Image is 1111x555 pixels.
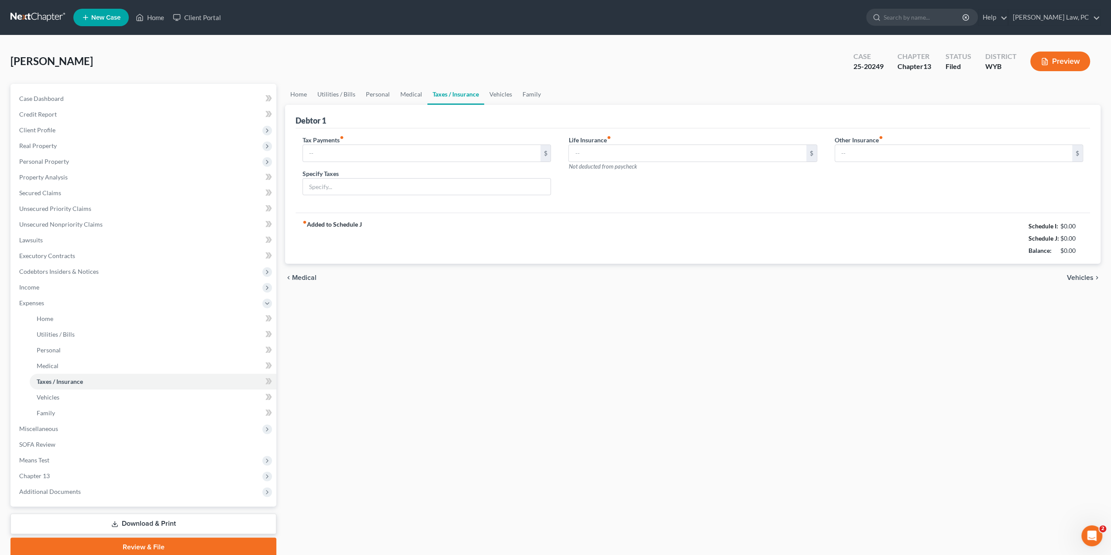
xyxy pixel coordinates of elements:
[37,409,55,417] span: Family
[19,142,57,149] span: Real Property
[37,315,53,322] span: Home
[1030,52,1090,71] button: Preview
[1067,274,1101,281] button: Vehicles chevron_right
[12,437,276,452] a: SOFA Review
[285,274,316,281] button: chevron_left Medical
[898,52,931,62] div: Chapter
[10,55,93,67] span: [PERSON_NAME]
[19,425,58,432] span: Miscellaneous
[12,185,276,201] a: Secured Claims
[517,84,546,105] a: Family
[37,393,59,401] span: Vehicles
[12,107,276,122] a: Credit Report
[292,274,316,281] span: Medical
[1099,525,1106,532] span: 2
[1028,222,1058,230] strong: Schedule I:
[91,14,120,21] span: New Case
[923,62,931,70] span: 13
[19,299,44,307] span: Expenses
[361,84,395,105] a: Personal
[12,248,276,264] a: Executory Contracts
[945,62,971,72] div: Filed
[1072,145,1083,162] div: $
[1060,234,1083,243] div: $0.00
[30,390,276,405] a: Vehicles
[1067,274,1094,281] span: Vehicles
[19,173,68,181] span: Property Analysis
[303,145,540,162] input: --
[37,362,58,369] span: Medical
[19,95,64,102] span: Case Dashboard
[427,84,484,105] a: Taxes / Insurance
[978,10,1008,25] a: Help
[37,378,83,385] span: Taxes / Insurance
[12,201,276,217] a: Unsecured Priority Claims
[303,135,344,145] label: Tax Payments
[19,441,55,448] span: SOFA Review
[835,135,883,145] label: Other Insurance
[484,84,517,105] a: Vehicles
[19,189,61,196] span: Secured Claims
[898,62,931,72] div: Chapter
[19,283,39,291] span: Income
[30,342,276,358] a: Personal
[19,205,91,212] span: Unsecured Priority Claims
[835,145,1072,162] input: --
[37,331,75,338] span: Utilities / Bills
[303,220,307,224] i: fiber_manual_record
[985,52,1016,62] div: District
[30,358,276,374] a: Medical
[19,221,103,228] span: Unsecured Nonpriority Claims
[1081,525,1102,546] iframe: Intercom live chat
[169,10,225,25] a: Client Portal
[1060,246,1083,255] div: $0.00
[1060,222,1083,231] div: $0.00
[540,145,551,162] div: $
[312,84,361,105] a: Utilities / Bills
[1094,274,1101,281] i: chevron_right
[296,115,326,126] div: Debtor 1
[19,456,49,464] span: Means Test
[30,327,276,342] a: Utilities / Bills
[19,488,81,495] span: Additional Documents
[853,52,884,62] div: Case
[569,145,806,162] input: --
[12,91,276,107] a: Case Dashboard
[1008,10,1100,25] a: [PERSON_NAME] Law, PC
[37,346,61,354] span: Personal
[884,9,963,25] input: Search by name...
[19,472,50,479] span: Chapter 13
[985,62,1016,72] div: WYB
[1028,247,1052,254] strong: Balance:
[568,163,636,170] span: Not deducted from paycheck
[19,236,43,244] span: Lawsuits
[879,135,883,140] i: fiber_manual_record
[30,374,276,390] a: Taxes / Insurance
[568,135,611,145] label: Life Insurance
[19,158,69,165] span: Personal Property
[131,10,169,25] a: Home
[303,220,362,257] strong: Added to Schedule J
[30,311,276,327] a: Home
[19,268,99,275] span: Codebtors Insiders & Notices
[1028,234,1059,242] strong: Schedule J:
[606,135,611,140] i: fiber_manual_record
[285,84,312,105] a: Home
[303,179,550,195] input: Specify...
[10,514,276,534] a: Download & Print
[12,169,276,185] a: Property Analysis
[19,110,57,118] span: Credit Report
[12,217,276,232] a: Unsecured Nonpriority Claims
[285,274,292,281] i: chevron_left
[806,145,817,162] div: $
[19,252,75,259] span: Executory Contracts
[12,232,276,248] a: Lawsuits
[30,405,276,421] a: Family
[303,169,339,178] label: Specify Taxes
[340,135,344,140] i: fiber_manual_record
[395,84,427,105] a: Medical
[945,52,971,62] div: Status
[853,62,884,72] div: 25-20249
[19,126,55,134] span: Client Profile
